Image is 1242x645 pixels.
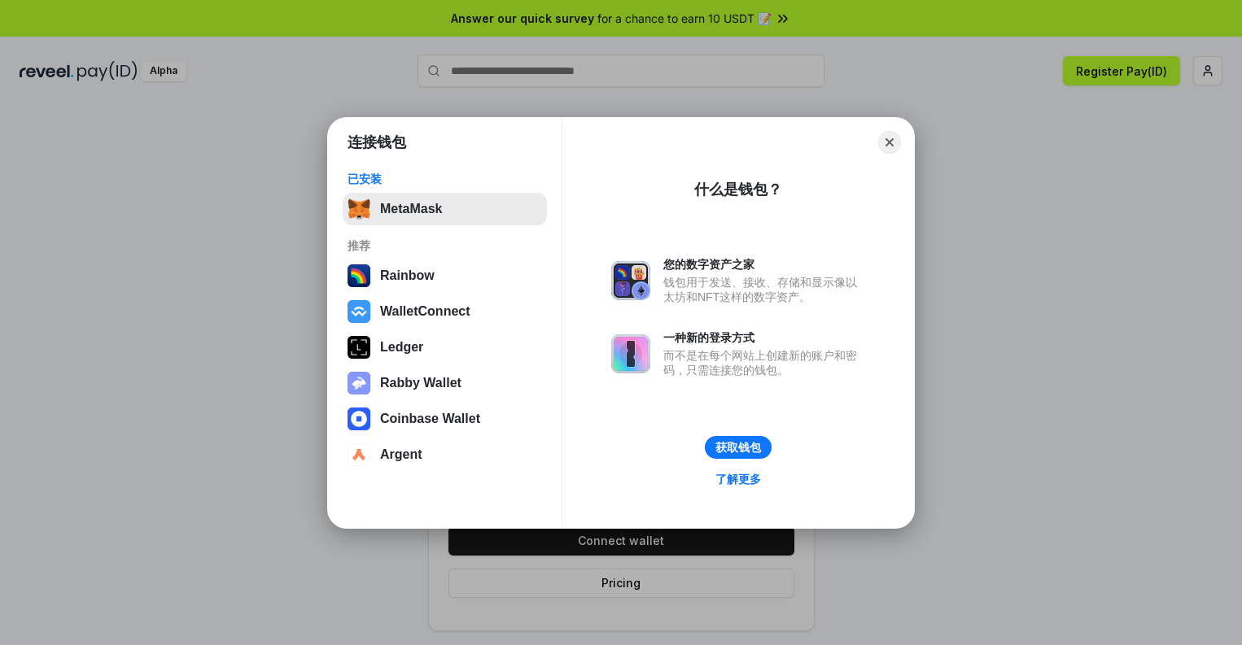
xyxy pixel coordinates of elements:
div: Ledger [380,340,423,355]
button: Rainbow [343,259,547,292]
div: 钱包用于发送、接收、存储和显示像以太坊和NFT这样的数字资产。 [663,275,865,304]
img: svg+xml,%3Csvg%20xmlns%3D%22http%3A%2F%2Fwww.w3.org%2F2000%2Fsvg%22%20fill%3D%22none%22%20viewBox... [611,334,650,373]
div: 已安装 [348,172,542,186]
div: Rabby Wallet [380,376,461,390]
button: WalletConnect [343,295,547,328]
button: Rabby Wallet [343,367,547,399]
img: svg+xml,%3Csvg%20xmlns%3D%22http%3A%2F%2Fwww.w3.org%2F2000%2Fsvg%22%20fill%3D%22none%22%20viewBox... [348,372,370,394]
a: 了解更多 [706,468,771,490]
button: Close [878,131,901,154]
img: svg+xml,%3Csvg%20xmlns%3D%22http%3A%2F%2Fwww.w3.org%2F2000%2Fsvg%22%20width%3D%2228%22%20height%3... [348,336,370,359]
div: 一种新的登录方式 [663,330,865,345]
div: Argent [380,447,422,462]
button: Ledger [343,331,547,364]
img: svg+xml,%3Csvg%20width%3D%22120%22%20height%3D%22120%22%20viewBox%3D%220%200%20120%20120%22%20fil... [348,264,370,287]
img: svg+xml,%3Csvg%20xmlns%3D%22http%3A%2F%2Fwww.w3.org%2F2000%2Fsvg%22%20fill%3D%22none%22%20viewBox... [611,261,650,300]
div: 获取钱包 [715,440,761,455]
button: MetaMask [343,193,547,225]
h1: 连接钱包 [348,133,406,152]
img: svg+xml,%3Csvg%20fill%3D%22none%22%20height%3D%2233%22%20viewBox%3D%220%200%2035%2033%22%20width%... [348,198,370,220]
div: 您的数字资产之家 [663,257,865,272]
img: svg+xml,%3Csvg%20width%3D%2228%22%20height%3D%2228%22%20viewBox%3D%220%200%2028%2028%22%20fill%3D... [348,443,370,466]
button: 获取钱包 [705,436,772,459]
div: Rainbow [380,268,435,283]
div: MetaMask [380,202,442,216]
div: WalletConnect [380,304,470,319]
img: svg+xml,%3Csvg%20width%3D%2228%22%20height%3D%2228%22%20viewBox%3D%220%200%2028%2028%22%20fill%3D... [348,407,370,430]
div: Coinbase Wallet [380,412,480,426]
div: 而不是在每个网站上创建新的账户和密码，只需连接您的钱包。 [663,348,865,377]
div: 推荐 [348,238,542,253]
button: Coinbase Wallet [343,403,547,435]
div: 了解更多 [715,472,761,486]
img: svg+xml,%3Csvg%20width%3D%2228%22%20height%3D%2228%22%20viewBox%3D%220%200%2028%2028%22%20fill%3D... [348,300,370,323]
div: 什么是钱包？ [694,180,782,199]
button: Argent [343,438,547,471]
